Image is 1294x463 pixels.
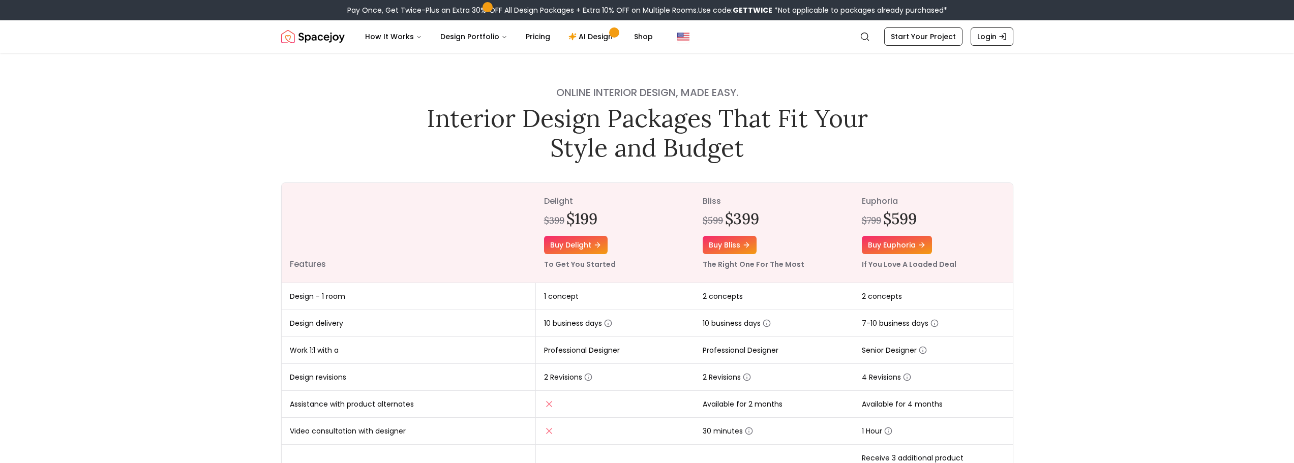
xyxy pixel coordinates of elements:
[862,195,1005,207] p: euphoria
[282,364,536,391] td: Design revisions
[862,213,881,228] div: $799
[733,5,772,15] b: GETTWICE
[862,259,956,269] small: If You Love A Loaded Deal
[281,20,1013,53] nav: Global
[281,26,345,47] a: Spacejoy
[282,310,536,337] td: Design delivery
[703,195,846,207] p: bliss
[883,209,917,228] h2: $599
[282,283,536,310] td: Design - 1 room
[347,5,947,15] div: Pay Once, Get Twice-Plus an Extra 30% OFF All Design Packages + Extra 10% OFF on Multiple Rooms.
[703,291,743,301] span: 2 concepts
[544,318,612,328] span: 10 business days
[419,104,875,162] h1: Interior Design Packages That Fit Your Style and Budget
[862,372,911,382] span: 4 Revisions
[566,209,597,228] h2: $199
[703,426,753,436] span: 30 minutes
[357,26,661,47] nav: Main
[544,213,564,228] div: $399
[544,291,579,301] span: 1 concept
[626,26,661,47] a: Shop
[282,391,536,418] td: Assistance with product alternates
[862,236,932,254] a: Buy euphoria
[772,5,947,15] span: *Not applicable to packages already purchased*
[518,26,558,47] a: Pricing
[544,372,592,382] span: 2 Revisions
[282,183,536,283] th: Features
[695,391,854,418] td: Available for 2 months
[677,30,689,43] img: United States
[560,26,624,47] a: AI Design
[854,391,1013,418] td: Available for 4 months
[282,418,536,445] td: Video consultation with designer
[862,318,939,328] span: 7-10 business days
[971,27,1013,46] a: Login
[544,345,620,355] span: Professional Designer
[357,26,430,47] button: How It Works
[862,291,902,301] span: 2 concepts
[703,213,723,228] div: $599
[884,27,962,46] a: Start Your Project
[703,259,804,269] small: The Right One For The Most
[703,345,778,355] span: Professional Designer
[862,345,927,355] span: Senior Designer
[281,26,345,47] img: Spacejoy Logo
[703,372,751,382] span: 2 Revisions
[703,236,757,254] a: Buy bliss
[703,318,771,328] span: 10 business days
[698,5,772,15] span: Use code:
[544,259,616,269] small: To Get You Started
[725,209,759,228] h2: $399
[282,337,536,364] td: Work 1:1 with a
[544,195,687,207] p: delight
[862,426,892,436] span: 1 Hour
[544,236,608,254] a: Buy delight
[419,85,875,100] h4: Online interior design, made easy.
[432,26,516,47] button: Design Portfolio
